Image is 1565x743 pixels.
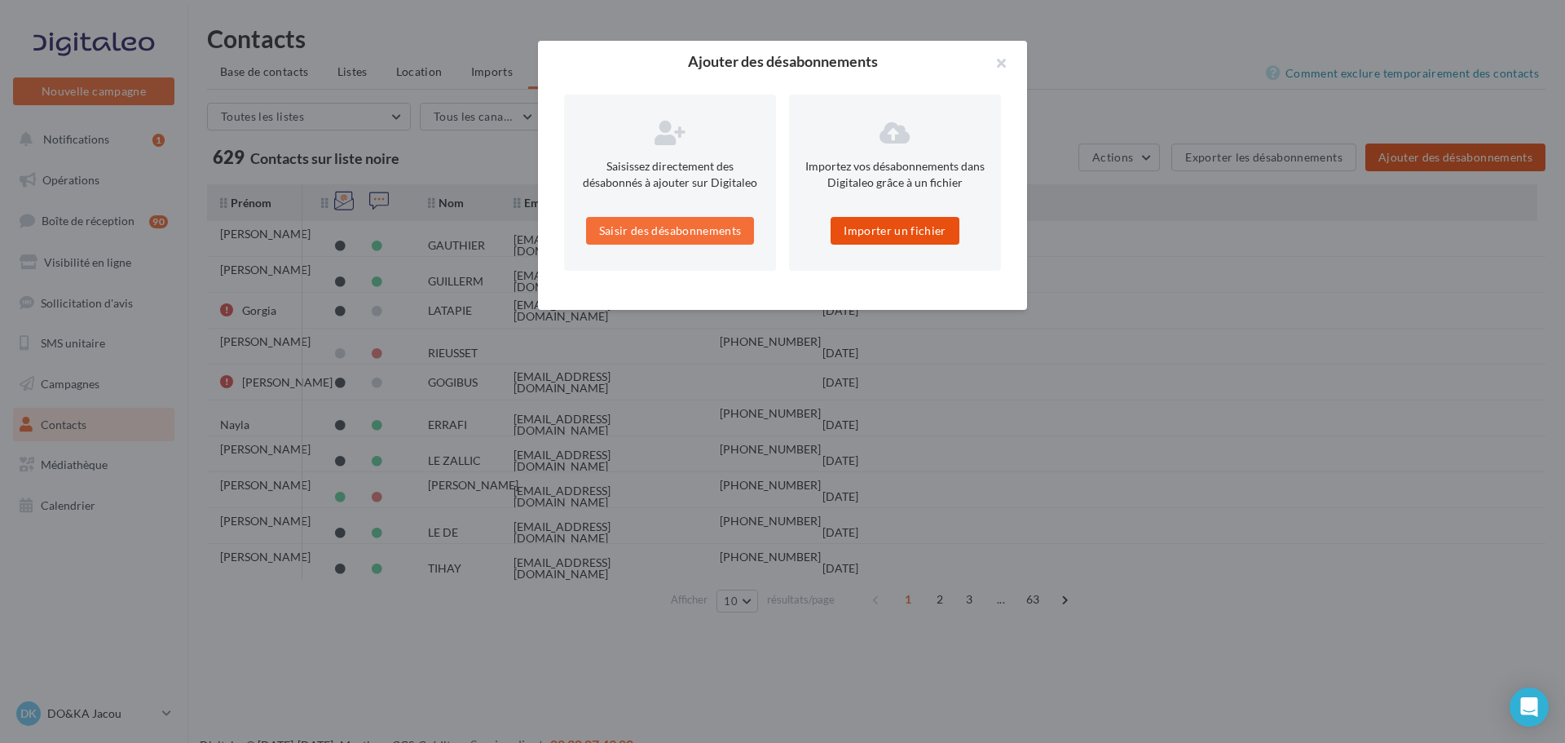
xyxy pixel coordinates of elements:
[586,217,755,245] button: Saisir des désabonnements
[1510,688,1549,727] div: Open Intercom Messenger
[564,54,1001,69] h2: Ajouter des désabonnements
[802,158,988,191] p: Importez vos désabonnements dans Digitaleo grâce à un fichier
[831,217,959,245] button: Importer un fichier
[577,158,763,191] p: Saisissez directement des désabonnés à ajouter sur Digitaleo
